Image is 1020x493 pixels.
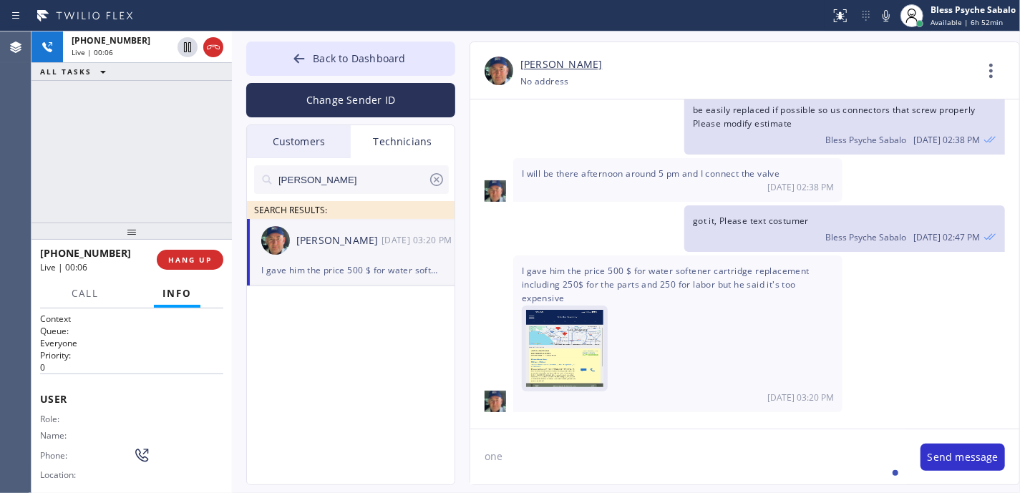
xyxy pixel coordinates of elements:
button: Change Sender ID [246,83,455,117]
span: Back to Dashboard [313,52,405,65]
button: Call [63,280,107,308]
img: eb1005bbae17aab9b5e109a2067821b9.jpg [485,180,506,202]
span: Name: [40,430,78,441]
button: Hang up [203,37,223,57]
div: I gave him the price 500 $ for water softener cartridge replacement including 250$ for the parts ... [261,262,440,278]
a: [PERSON_NAME] [520,57,602,73]
span: [PHONE_NUMBER] [40,246,131,260]
span: Call [72,287,99,300]
span: SEARCH RESULTS: [254,204,327,216]
span: Live | 00:06 [40,261,87,273]
div: Technicians [351,125,455,158]
button: Hold Customer [178,37,198,57]
span: I gave him the price 500 $ for water softener cartridge replacement including 250$ for the parts ... [522,265,834,391]
span: User [40,392,223,406]
h1: Context [40,313,223,325]
img: ME7224ce36b531a6d73b20e025b3a56932 [526,310,603,396]
span: I will be there afternoon around 5 pm and I connect the valve [522,167,779,180]
span: [PHONE_NUMBER] [72,34,150,47]
h2: Priority: [40,349,223,361]
div: [PERSON_NAME] [296,233,382,249]
span: Bless Psyche Sabalo [825,231,906,243]
button: Info [154,280,200,308]
button: Send message [921,444,1005,471]
span: Bless Psyche Sabalo [825,134,906,146]
span: [DATE] 03:20 PM [767,391,834,404]
span: got it, Please text costumer [693,215,809,227]
span: Phone: [40,450,72,461]
span: Info [162,287,192,300]
textarea: one [470,429,906,484]
div: Customers [247,125,351,158]
span: HANG UP [168,255,212,265]
span: [DATE] 02:47 PM [913,231,980,243]
button: Mute [876,6,896,26]
span: [DATE] 02:38 PM [913,134,980,146]
span: Live | 00:06 [72,47,113,57]
img: eb1005bbae17aab9b5e109a2067821b9.jpg [485,57,513,85]
p: 0 [40,361,223,374]
h2: Queue: [40,325,223,337]
span: Available | 6h 52min [931,17,1003,27]
img: eb1005bbae17aab9b5e109a2067821b9.jpg [485,391,506,412]
div: 10/03/2025 9:47 AM [684,205,1005,252]
button: Back to Dashboard [246,42,455,76]
div: Bless Psyche Sabalo [931,4,1016,16]
span: ALL TASKS [40,67,92,77]
img: eb1005bbae17aab9b5e109a2067821b9.jpg [261,226,290,255]
p: Everyone [40,337,223,349]
input: Search [277,165,428,194]
span: Location: [40,469,78,480]
div: 10/03/2025 9:20 AM [382,232,456,248]
button: ALL TASKS [31,63,120,80]
div: 10/03/2025 9:20 AM [513,255,842,412]
button: HANG UP [157,250,223,270]
div: No address [520,73,569,89]
div: 10/03/2025 9:38 AM [513,158,842,201]
span: Role: [40,414,78,424]
span: [DATE] 02:38 PM [767,181,834,193]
